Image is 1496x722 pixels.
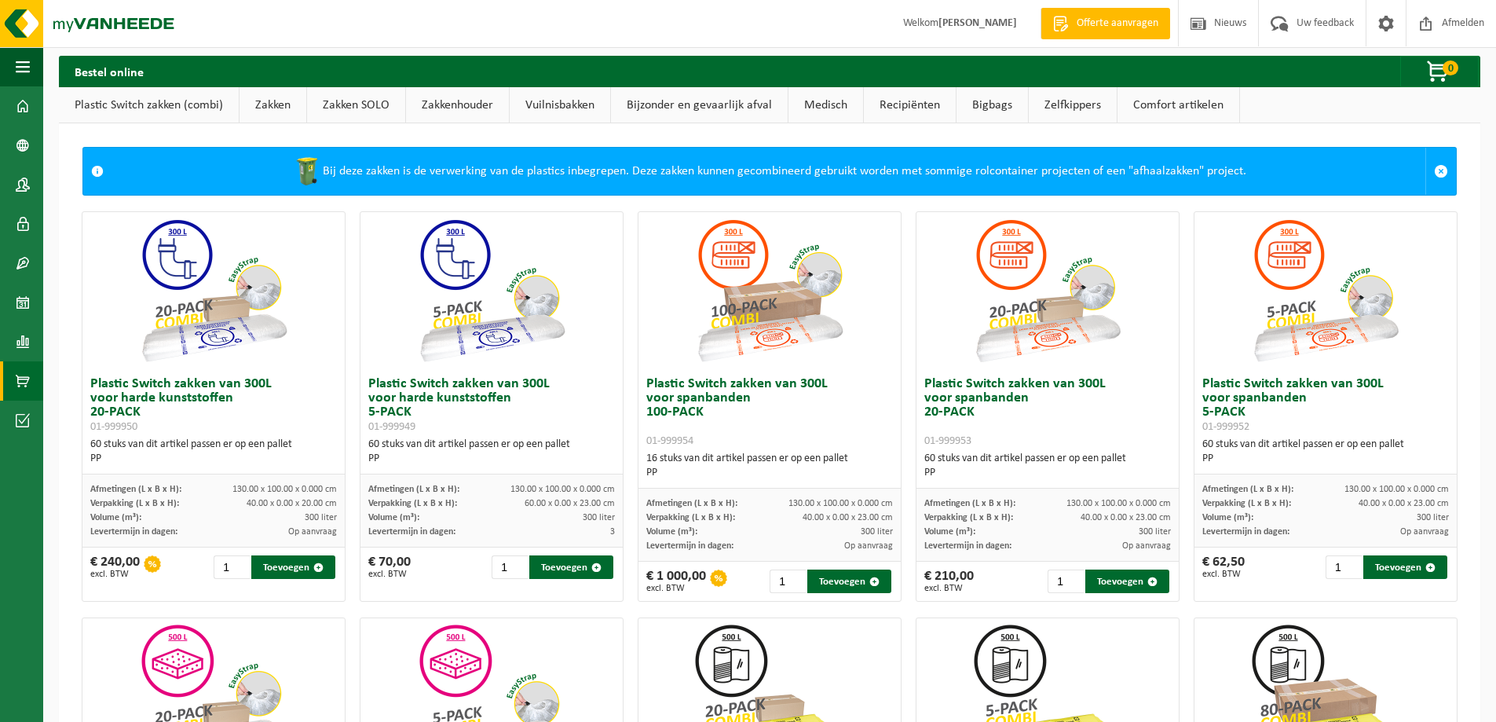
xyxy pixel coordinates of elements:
span: Verpakking (L x B x H): [368,499,457,508]
div: € 240,00 [90,555,140,579]
a: Plastic Switch zakken (combi) [59,87,239,123]
span: 0 [1443,60,1458,75]
span: excl. BTW [90,570,140,579]
div: PP [924,466,1171,480]
span: Volume (m³): [368,513,419,522]
span: Verpakking (L x B x H): [646,513,735,522]
span: 01-999954 [646,435,693,447]
span: 300 liter [1139,527,1171,537]
span: Op aanvraag [288,527,337,537]
span: Levertermijn in dagen: [1202,527,1289,537]
span: Volume (m³): [90,513,141,522]
span: Afmetingen (L x B x H): [368,485,459,494]
div: Bij deze zakken is de verwerking van de plastics inbegrepen. Deze zakken kunnen gecombineerd gebr... [112,148,1425,195]
span: 300 liter [861,527,893,537]
span: 40.00 x 0.00 x 20.00 cm [247,499,337,508]
span: 3 [610,527,615,537]
a: Vuilnisbakken [510,87,610,123]
span: 130.00 x 100.00 x 0.000 cm [1344,485,1449,494]
h3: Plastic Switch zakken van 300L voor spanbanden 100-PACK [646,377,893,448]
span: 300 liter [305,513,337,522]
strong: [PERSON_NAME] [938,17,1017,29]
h3: Plastic Switch zakken van 300L voor harde kunststoffen 20-PACK [90,377,337,434]
div: € 62,50 [1202,555,1245,579]
div: PP [90,452,337,466]
h3: Plastic Switch zakken van 300L voor spanbanden 5-PACK [1202,377,1449,434]
span: Verpakking (L x B x H): [1202,499,1291,508]
span: Verpakking (L x B x H): [90,499,179,508]
input: 1 [770,570,806,593]
span: Levertermijn in dagen: [90,527,177,537]
input: 1 [1048,570,1084,593]
span: 01-999950 [90,421,137,433]
input: 1 [1326,555,1362,579]
div: 60 stuks van dit artikel passen er op een pallet [90,438,337,466]
a: Recipiënten [864,87,956,123]
a: Bigbags [956,87,1028,123]
span: 40.00 x 0.00 x 23.00 cm [803,513,893,522]
span: excl. BTW [1202,570,1245,579]
span: Offerte aanvragen [1073,16,1162,31]
a: Comfort artikelen [1117,87,1239,123]
span: Verpakking (L x B x H): [924,513,1013,522]
span: Afmetingen (L x B x H): [924,499,1015,508]
span: 01-999952 [1202,421,1249,433]
span: 300 liter [583,513,615,522]
span: Volume (m³): [924,527,975,537]
span: Levertermijn in dagen: [646,541,733,551]
span: excl. BTW [368,570,411,579]
a: Medisch [788,87,863,123]
span: Afmetingen (L x B x H): [90,485,181,494]
div: 60 stuks van dit artikel passen er op een pallet [924,452,1171,480]
div: PP [646,466,893,480]
img: 01-999949 [413,212,570,369]
span: 130.00 x 100.00 x 0.000 cm [510,485,615,494]
div: 60 stuks van dit artikel passen er op een pallet [1202,438,1449,466]
img: 01-999953 [969,212,1126,369]
button: Toevoegen [1363,555,1447,579]
input: 1 [214,555,250,579]
a: Zakken SOLO [307,87,405,123]
h2: Bestel online [59,56,159,86]
span: Volume (m³): [1202,513,1253,522]
div: 60 stuks van dit artikel passen er op een pallet [368,438,615,466]
span: 40.00 x 0.00 x 23.00 cm [1359,499,1449,508]
span: 130.00 x 100.00 x 0.000 cm [788,499,893,508]
button: Toevoegen [1085,570,1169,593]
span: Volume (m³): [646,527,697,537]
span: excl. BTW [646,584,706,593]
span: 300 liter [1417,513,1449,522]
span: 01-999953 [924,435,971,447]
span: Op aanvraag [844,541,893,551]
span: 130.00 x 100.00 x 0.000 cm [1066,499,1171,508]
span: Levertermijn in dagen: [368,527,455,537]
span: 130.00 x 100.00 x 0.000 cm [232,485,337,494]
input: 1 [492,555,528,579]
span: 60.00 x 0.00 x 23.00 cm [525,499,615,508]
div: € 70,00 [368,555,411,579]
button: Toevoegen [529,555,613,579]
span: 01-999949 [368,421,415,433]
div: € 210,00 [924,570,974,593]
a: Bijzonder en gevaarlijk afval [611,87,788,123]
div: € 1 000,00 [646,570,706,593]
img: 01-999952 [1247,212,1404,369]
a: Zakken [240,87,306,123]
div: 16 stuks van dit artikel passen er op een pallet [646,452,893,480]
img: WB-0240-HPE-GN-50.png [291,156,323,187]
span: Afmetingen (L x B x H): [646,499,737,508]
button: Toevoegen [807,570,891,593]
a: Zakkenhouder [406,87,509,123]
span: Op aanvraag [1400,527,1449,537]
a: Sluit melding [1425,148,1456,195]
span: Levertermijn in dagen: [924,541,1011,551]
span: Afmetingen (L x B x H): [1202,485,1293,494]
h3: Plastic Switch zakken van 300L voor spanbanden 20-PACK [924,377,1171,448]
div: PP [368,452,615,466]
a: Offerte aanvragen [1041,8,1170,39]
div: PP [1202,452,1449,466]
button: Toevoegen [251,555,335,579]
img: 01-999954 [691,212,848,369]
img: 01-999950 [135,212,292,369]
span: Op aanvraag [1122,541,1171,551]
